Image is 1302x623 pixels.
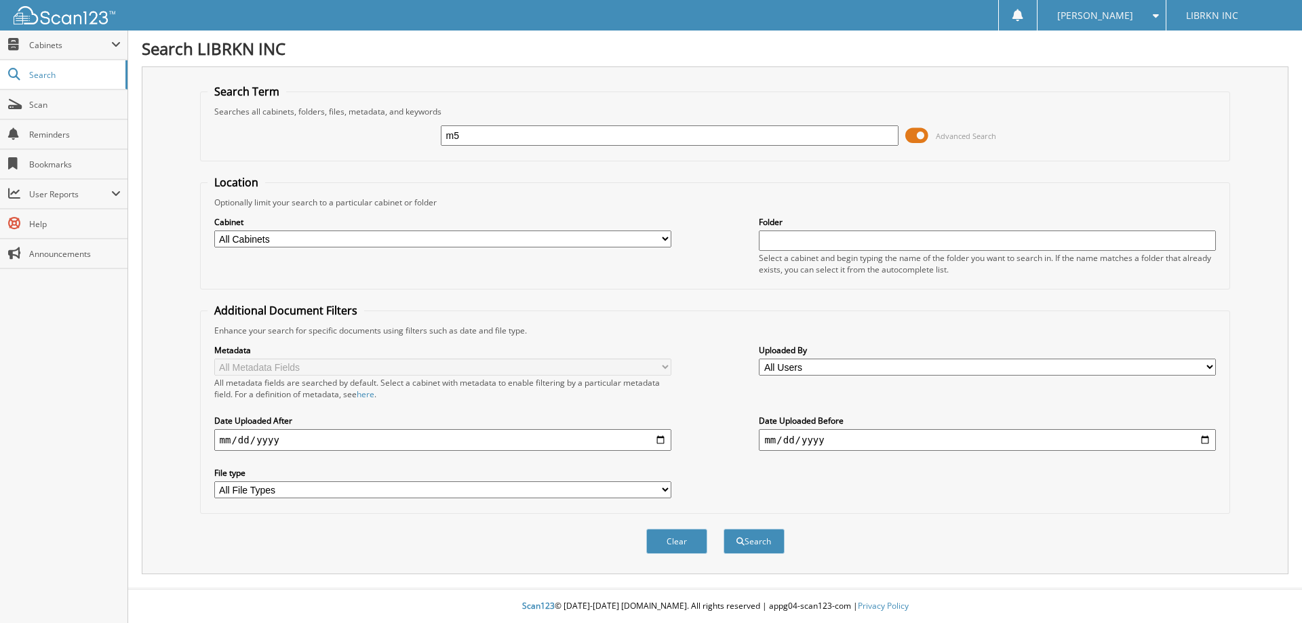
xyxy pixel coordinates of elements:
iframe: Chat Widget [1234,558,1302,623]
span: LIBRKN INC [1186,12,1238,20]
label: Folder [759,216,1216,228]
div: Optionally limit your search to a particular cabinet or folder [208,197,1223,208]
legend: Location [208,175,265,190]
label: Cabinet [214,216,671,228]
a: Privacy Policy [858,600,909,611]
span: Cabinets [29,39,111,51]
span: User Reports [29,188,111,200]
label: Date Uploaded Before [759,415,1216,426]
div: Enhance your search for specific documents using filters such as date and file type. [208,325,1223,336]
label: Uploaded By [759,344,1216,356]
legend: Additional Document Filters [208,303,364,318]
span: Reminders [29,129,121,140]
span: Search [29,69,119,81]
div: Select a cabinet and begin typing the name of the folder you want to search in. If the name match... [759,252,1216,275]
div: Searches all cabinets, folders, files, metadata, and keywords [208,106,1223,117]
span: [PERSON_NAME] [1057,12,1133,20]
span: Scan [29,99,121,110]
span: Bookmarks [29,159,121,170]
label: File type [214,467,671,479]
span: Scan123 [522,600,555,611]
div: All metadata fields are searched by default. Select a cabinet with metadata to enable filtering b... [214,377,671,400]
label: Metadata [214,344,671,356]
a: here [357,388,374,400]
span: Announcements [29,248,121,260]
button: Clear [646,529,707,554]
span: Help [29,218,121,230]
span: Advanced Search [936,131,996,141]
label: Date Uploaded After [214,415,671,426]
button: Search [724,529,785,554]
img: scan123-logo-white.svg [14,6,115,24]
input: start [214,429,671,451]
h1: Search LIBRKN INC [142,37,1288,60]
legend: Search Term [208,84,286,99]
div: © [DATE]-[DATE] [DOMAIN_NAME]. All rights reserved | appg04-scan123-com | [128,590,1302,623]
input: end [759,429,1216,451]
